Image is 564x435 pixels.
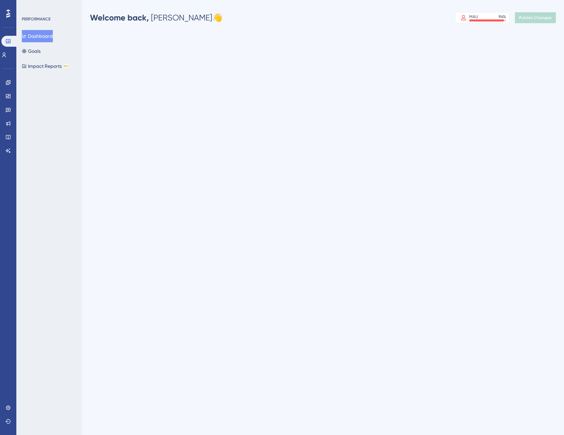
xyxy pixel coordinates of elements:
div: [PERSON_NAME] 👋 [90,12,223,23]
div: PERFORMANCE [22,16,50,22]
div: BETA [63,64,69,68]
button: Goals [22,45,41,57]
button: Dashboard [22,30,53,42]
button: Impact ReportsBETA [22,60,69,72]
button: Publish Changes [515,12,556,23]
span: Welcome back, [90,13,149,22]
div: MAU [469,14,478,19]
div: 94 % [499,14,506,19]
span: Publish Changes [519,15,552,20]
